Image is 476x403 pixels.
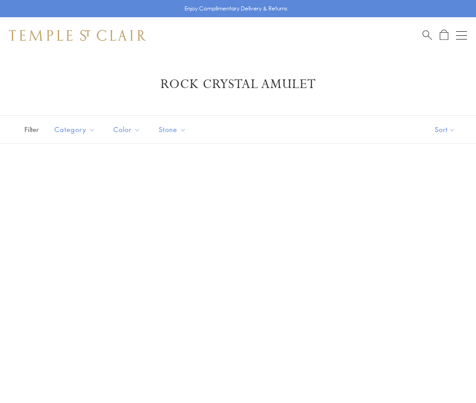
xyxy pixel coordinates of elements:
[154,124,193,135] span: Stone
[23,76,453,93] h1: Rock Crystal Amulet
[414,116,476,143] button: Show sort by
[50,124,102,135] span: Category
[423,29,432,41] a: Search
[456,30,467,41] button: Open navigation
[152,119,193,140] button: Stone
[48,119,102,140] button: Category
[107,119,147,140] button: Color
[440,29,448,41] a: Open Shopping Bag
[9,30,146,41] img: Temple St. Clair
[109,124,147,135] span: Color
[185,4,287,13] p: Enjoy Complimentary Delivery & Returns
